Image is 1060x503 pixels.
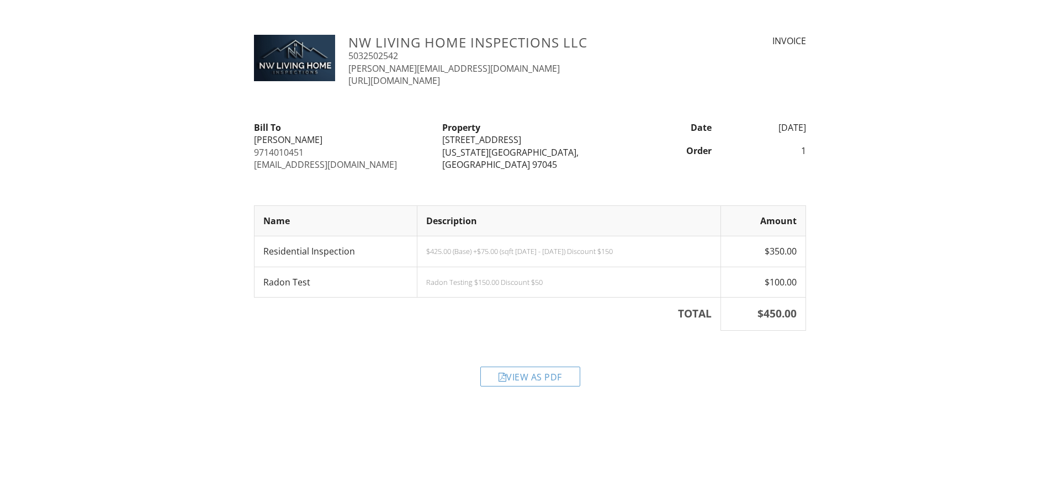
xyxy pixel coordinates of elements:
th: Description [417,205,720,236]
div: [PERSON_NAME] [254,134,429,146]
a: 9714010451 [254,146,304,158]
td: $100.00 [720,267,805,297]
th: $450.00 [720,297,805,330]
a: 5032502542 [348,50,398,62]
div: $425.00 (Base) +$75.00 (sqft [DATE] - [DATE]) Discount $150 [426,247,712,256]
div: INVOICE [678,35,806,47]
div: 1 [718,145,813,157]
div: Order [624,145,719,157]
h3: NW Living Home Inspections LLC [348,35,665,50]
th: Amount [720,205,805,236]
strong: Bill To [254,121,281,134]
span: Radon Test [263,276,310,288]
a: [EMAIL_ADDRESS][DOMAIN_NAME] [254,158,397,171]
a: View as PDF [480,373,580,385]
a: [PERSON_NAME][EMAIL_ADDRESS][DOMAIN_NAME] [348,62,560,75]
th: TOTAL [255,297,721,330]
div: [US_STATE][GEOGRAPHIC_DATA], [GEOGRAPHIC_DATA] 97045 [442,146,617,171]
span: Residential Inspection [263,245,355,257]
div: [STREET_ADDRESS] [442,134,617,146]
div: View as PDF [480,367,580,386]
div: Radon Testing $150.00 Discount $50 [426,278,712,287]
a: [URL][DOMAIN_NAME] [348,75,440,87]
div: Date [624,121,719,134]
strong: Property [442,121,480,134]
div: [DATE] [718,121,813,134]
td: $350.00 [720,236,805,267]
th: Name [255,205,417,236]
img: icm_fullxfull.471071429_36ej9ijoolk4kkcwkc8o_%282%29.jpg [254,35,335,81]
